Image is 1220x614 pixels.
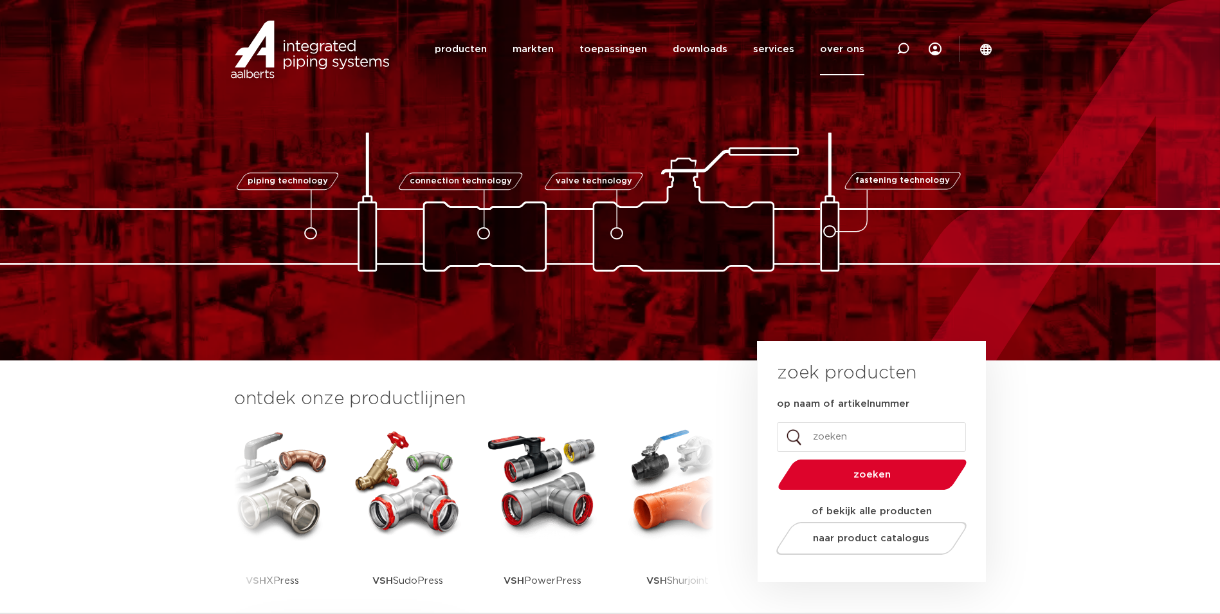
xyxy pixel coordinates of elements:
a: markten [513,23,554,75]
span: zoeken [811,470,934,479]
button: zoeken [772,458,972,491]
strong: VSH [246,576,266,586]
a: downloads [673,23,727,75]
a: producten [435,23,487,75]
a: naar product catalogus [772,522,970,555]
strong: VSH [646,576,667,586]
span: naar product catalogus [813,534,929,543]
input: zoeken [777,422,966,452]
h3: zoek producten [777,360,916,386]
span: connection technology [409,177,511,185]
strong: of bekijk alle producten [812,507,932,516]
span: valve technology [556,177,632,185]
a: over ons [820,23,864,75]
span: piping technology [248,177,328,185]
a: toepassingen [579,23,647,75]
strong: VSH [372,576,393,586]
label: op naam of artikelnummer [777,398,909,411]
nav: Menu [435,23,864,75]
h3: ontdek onze productlijnen [234,386,714,412]
span: fastening technology [855,177,950,185]
div: my IPS [929,23,942,75]
strong: VSH [504,576,524,586]
a: services [753,23,794,75]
